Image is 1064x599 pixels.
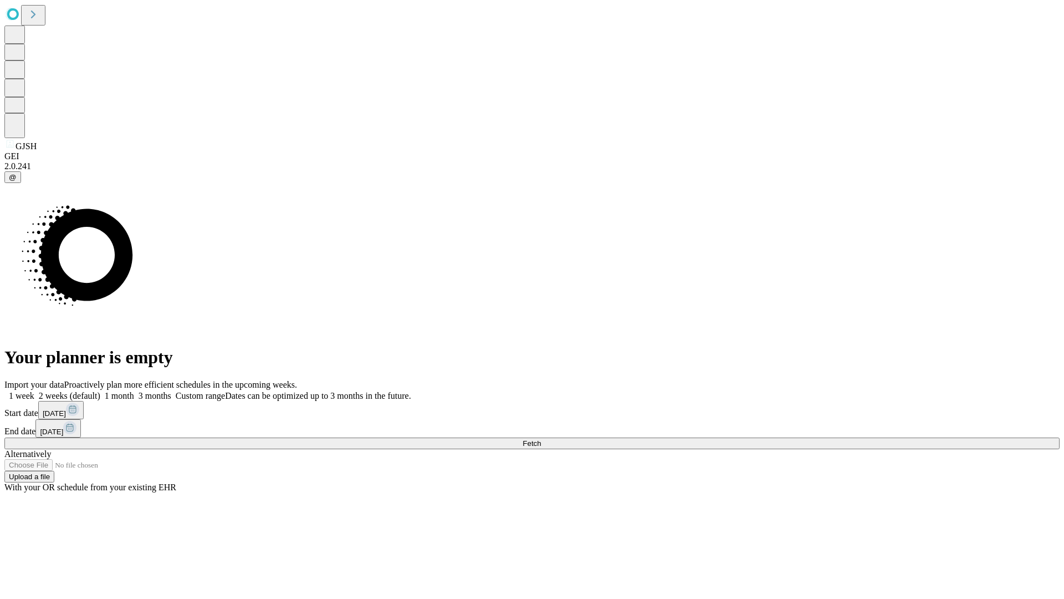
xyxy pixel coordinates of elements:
button: Upload a file [4,471,54,483]
span: [DATE] [40,428,63,436]
span: Alternatively [4,449,51,459]
button: [DATE] [38,401,84,419]
span: Custom range [176,391,225,400]
span: Proactively plan more efficient schedules in the upcoming weeks. [64,380,297,389]
div: 2.0.241 [4,161,1060,171]
span: Import your data [4,380,64,389]
span: 2 weeks (default) [39,391,100,400]
button: Fetch [4,438,1060,449]
span: @ [9,173,17,181]
span: GJSH [16,141,37,151]
button: @ [4,171,21,183]
div: Start date [4,401,1060,419]
span: Fetch [523,439,541,448]
span: Dates can be optimized up to 3 months in the future. [225,391,411,400]
span: [DATE] [43,409,66,418]
span: 1 month [105,391,134,400]
div: End date [4,419,1060,438]
span: 3 months [139,391,171,400]
span: 1 week [9,391,34,400]
button: [DATE] [35,419,81,438]
h1: Your planner is empty [4,347,1060,368]
span: With your OR schedule from your existing EHR [4,483,176,492]
div: GEI [4,151,1060,161]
